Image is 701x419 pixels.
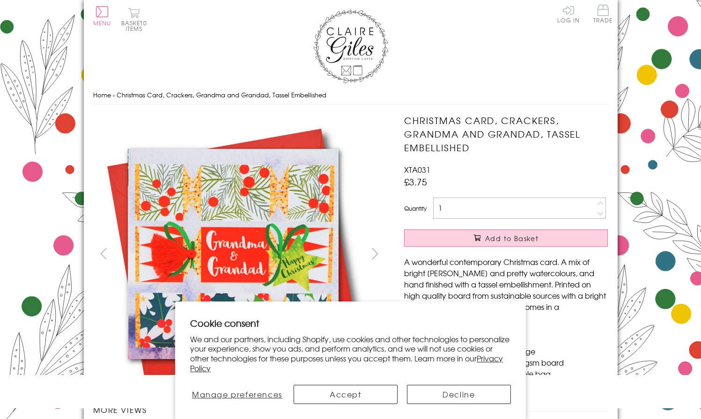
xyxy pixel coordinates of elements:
span: Menu [93,19,111,27]
img: Christmas Card, Crackers, Grandma and Grandad, Tassel Embellished [93,114,374,394]
nav: breadcrumbs [93,86,608,105]
p: A wonderful contemporary Christmas card. A mix of bright [PERSON_NAME] and pretty watercolours, a... [404,256,608,323]
a: Home [93,90,111,99]
button: Basket0 items [121,7,147,31]
button: Menu [93,6,111,26]
label: Quantity [404,204,427,213]
span: Trade [593,5,613,23]
button: Decline [407,385,511,404]
h1: Christmas Card, Crackers, Grandma and Grandad, Tassel Embellished [404,114,608,154]
a: Privacy Policy [190,353,503,374]
span: XTA031 [404,164,430,175]
button: prev [93,243,114,264]
span: › [113,90,115,99]
p: We and our partners, including Shopify, use cookies and other technologies to personalize your ex... [190,334,511,373]
button: Accept [294,385,398,404]
span: 0 items [125,19,147,33]
span: Manage preferences [192,389,282,400]
span: Add to Basket [485,234,539,243]
span: Christmas Card, Crackers, Grandma and Grandad, Tassel Embellished [117,90,326,99]
h2: Cookie consent [190,316,511,330]
img: Claire Giles Greetings Cards [313,9,388,83]
img: Christmas Card, Crackers, Grandma and Grandad, Tassel Embellished [385,114,666,395]
a: Trade [593,5,613,25]
button: Manage preferences [190,385,284,404]
button: Add to Basket [404,229,608,247]
h3: More views [93,404,386,415]
a: Log In [557,5,580,23]
span: £3.75 [404,175,427,188]
button: next [364,243,385,264]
